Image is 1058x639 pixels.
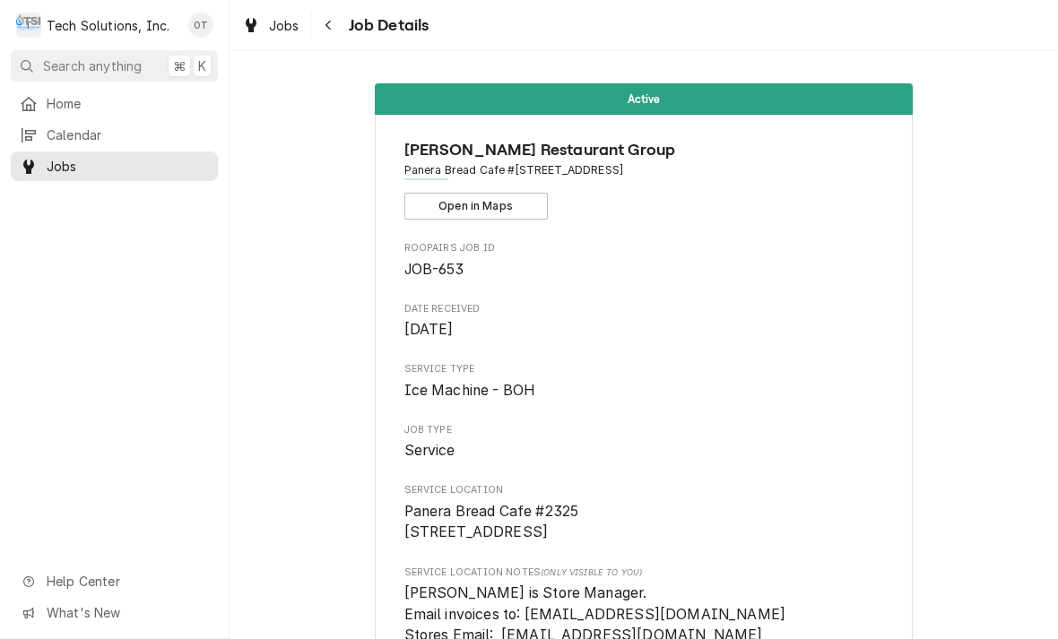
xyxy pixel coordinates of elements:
[235,11,307,40] a: Jobs
[404,241,884,280] div: Roopairs Job ID
[404,442,455,459] span: Service
[11,151,218,181] a: Jobs
[47,572,207,591] span: Help Center
[11,120,218,150] a: Calendar
[16,13,41,38] div: Tech Solutions, Inc.'s Avatar
[43,56,142,75] span: Search anything
[404,503,579,541] span: Panera Bread Cafe #2325 [STREET_ADDRESS]
[404,380,884,402] span: Service Type
[11,89,218,118] a: Home
[188,13,213,38] div: Otis Tooley's Avatar
[404,321,454,338] span: [DATE]
[404,483,884,543] div: Service Location
[628,93,661,105] span: Active
[404,423,884,437] span: Job Type
[16,13,41,38] div: T
[404,423,884,462] div: Job Type
[541,567,642,577] span: (Only Visible to You)
[404,302,884,341] div: Date Received
[47,157,209,176] span: Jobs
[404,162,884,178] span: Address
[404,261,464,278] span: JOB-653
[404,302,884,316] span: Date Received
[404,501,884,543] span: Service Location
[404,138,884,162] span: Name
[11,598,218,627] a: Go to What's New
[404,362,884,401] div: Service Type
[315,11,343,39] button: Navigate back
[404,483,884,497] span: Service Location
[404,241,884,255] span: Roopairs Job ID
[404,259,884,281] span: Roopairs Job ID
[47,94,209,113] span: Home
[404,193,548,220] button: Open in Maps
[11,50,218,82] button: Search anything⌘K
[198,56,206,75] span: K
[47,603,207,622] span: What's New
[404,566,884,580] span: Service Location Notes
[47,125,209,144] span: Calendar
[404,382,535,399] span: Ice Machine - BOH
[404,362,884,376] span: Service Type
[47,16,169,35] div: Tech Solutions, Inc.
[404,319,884,341] span: Date Received
[11,566,218,596] a: Go to Help Center
[375,83,913,115] div: Status
[188,13,213,38] div: OT
[343,13,429,38] span: Job Details
[404,440,884,462] span: Job Type
[269,16,299,35] span: Jobs
[173,56,186,75] span: ⌘
[404,138,884,220] div: Client Information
